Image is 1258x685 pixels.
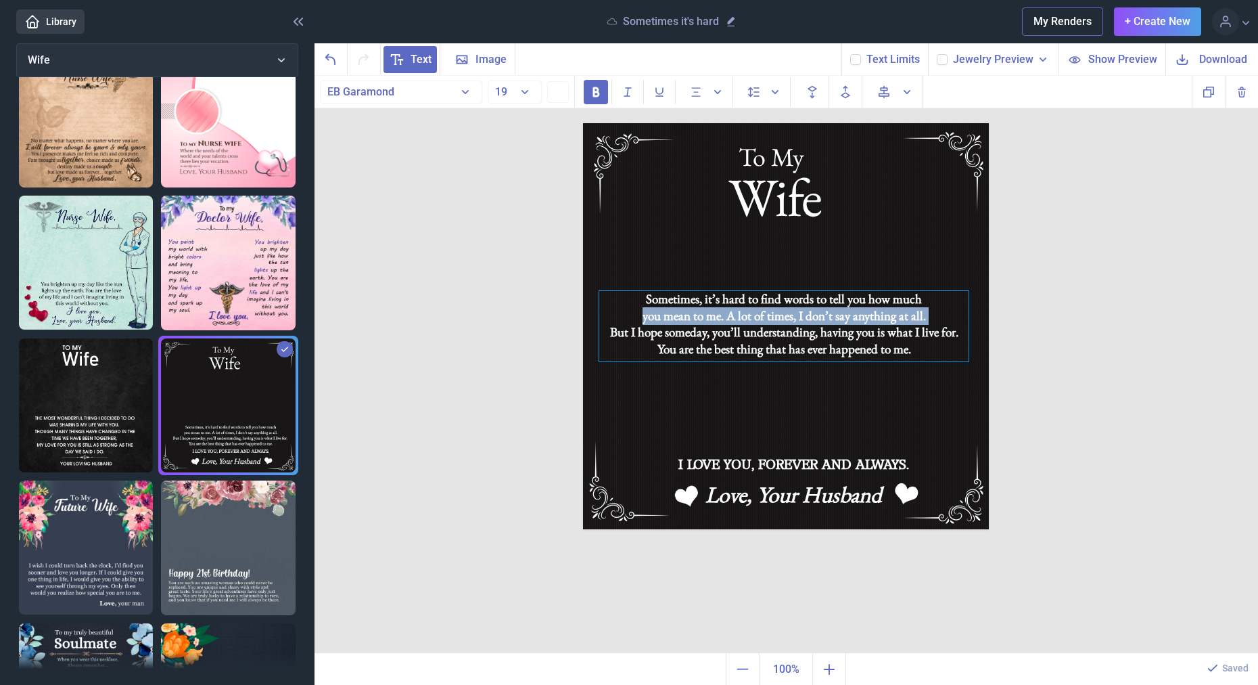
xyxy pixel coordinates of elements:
[599,308,969,325] div: you mean to me. A lot of times, I don’t say anything at all.
[381,43,440,75] button: Text
[16,9,85,34] a: Library
[19,481,153,615] img: To my Future Wife
[681,77,733,107] button: Alignment
[666,170,883,226] div: Wife
[16,43,298,77] button: Wife
[161,53,296,188] img: To my Nurse wife
[475,51,507,68] span: Image
[599,291,969,361] div: Sometimes, it’s hard to find words to tell you how much
[1222,661,1249,675] p: Saved
[644,80,676,104] button: Underline
[348,43,381,75] button: Redo
[796,76,829,108] button: Backwards
[726,653,759,685] button: Zoom out
[580,80,612,104] button: Bold
[19,53,153,187] img: To my beautiful
[623,15,719,28] p: Sometimes it's hard
[1165,43,1258,75] button: Download
[599,341,969,358] div: You are the best thing that has ever happened to me.
[953,51,1050,68] button: Jewelry Preview
[320,81,482,104] button: EB Garamond
[813,653,846,685] button: Zoom in
[19,196,153,330] img: Nurse Wife
[762,656,810,683] span: 100%
[19,338,153,472] img: The most wonderful
[1199,51,1247,67] span: Download
[829,76,862,108] button: Forwards
[759,653,813,685] button: Actual size
[314,43,348,75] button: Undo
[583,123,989,529] img: b016.jpg
[1058,43,1165,75] button: Show Preview
[612,80,644,104] button: Italic
[642,454,946,481] div: I LOVE YOU, FOREVER AND ALWAYS.
[739,77,791,107] button: Spacing
[1022,7,1103,36] button: My Renders
[495,85,507,98] span: 19
[641,476,946,511] div: Love, Your Husband
[953,51,1033,68] span: Jewelry Preview
[1088,51,1157,67] span: Show Preview
[161,196,296,330] img: Doctor wife
[440,43,515,75] button: Image
[488,81,542,104] button: 19
[327,85,394,98] span: EB Garamond
[411,51,432,68] span: Text
[1192,76,1225,108] button: Copy
[1114,7,1201,36] button: + Create New
[1225,76,1258,108] button: Delete
[28,53,50,66] span: Wife
[710,144,832,171] div: To My
[161,481,296,615] img: Happy 21st Birthday
[868,76,923,108] button: Align to page
[866,51,920,68] button: Text Limits
[161,338,296,473] img: Sometimes it's hard
[599,324,969,341] div: But I hope someday, you’ll understanding, having you is what I live for.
